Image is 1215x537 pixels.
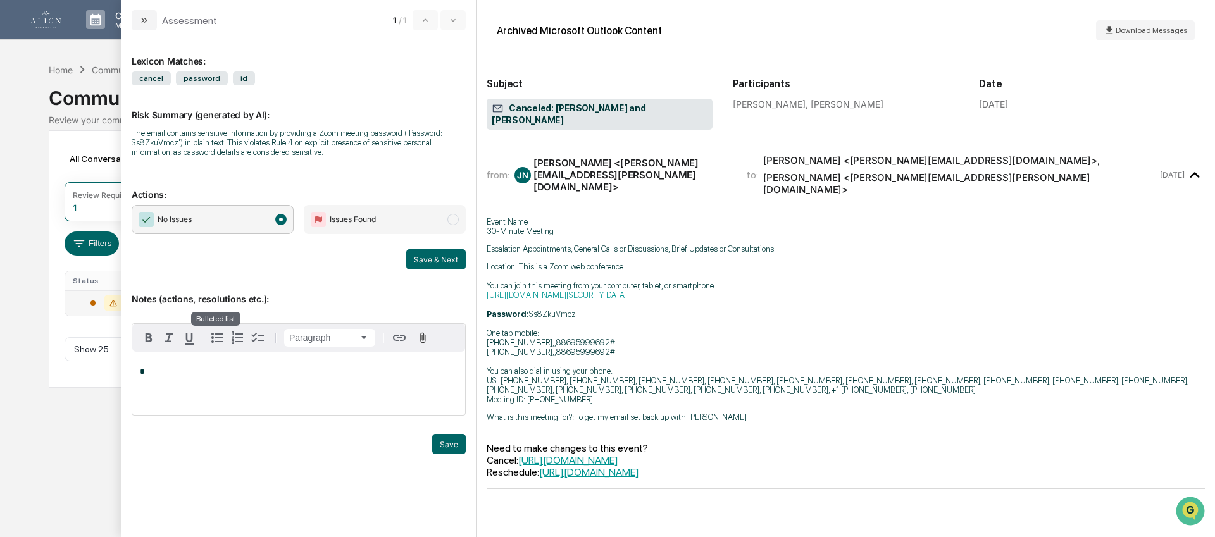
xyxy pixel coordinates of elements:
div: All Conversations [65,149,160,169]
div: We're available if you need us! [57,109,174,120]
div: 1 [73,202,77,213]
img: Jack Rasmussen [13,194,33,214]
img: 1746055101610-c473b297-6a78-478c-a979-82029cc54cd1 [25,207,35,217]
div: [PERSON_NAME] <[PERSON_NAME][EMAIL_ADDRESS][DOMAIN_NAME]> , [763,154,1100,166]
div: 🖐️ [13,260,23,270]
button: Attach files [412,330,434,347]
span: / 1 [399,15,410,25]
span: password [176,71,228,85]
time: Monday, October 6, 2025 at 10:23:57 PM [1160,170,1185,180]
div: Start new chat [57,97,208,109]
img: logo [30,11,61,28]
button: Bold [139,328,159,348]
button: Italic [159,328,179,348]
p: Risk Summary (generated by AI): [132,94,466,120]
span: id [233,71,255,85]
a: 🖐️Preclearance [8,254,87,276]
div: Past conversations [13,140,85,151]
button: Download Messages [1096,20,1195,40]
div: JN [514,167,531,183]
a: [URL][DOMAIN_NAME] [539,466,639,478]
div: [DATE] [979,99,1008,109]
h2: Subject [487,78,713,90]
div: [PERSON_NAME] <[PERSON_NAME][EMAIL_ADDRESS][PERSON_NAME][DOMAIN_NAME]> [533,157,732,193]
span: cancel [132,71,171,85]
span: Issues Found [330,213,376,226]
p: Notes (actions, resolutions etc.): [132,278,466,304]
button: Filters [65,231,120,256]
div: [PERSON_NAME], [PERSON_NAME] [733,99,959,109]
div: Bulleted list [191,312,240,326]
div: 🔎 [13,284,23,294]
div: Review your communication records across channels [49,114,1166,125]
h2: Participants [733,78,959,90]
p: How can we help? [13,27,230,47]
div: [PERSON_NAME] <[PERSON_NAME][EMAIL_ADDRESS][PERSON_NAME][DOMAIN_NAME]> [763,171,1157,195]
div: Assessment [162,15,217,27]
h2: Date [979,78,1205,90]
button: Save [432,434,466,454]
span: to: [747,169,758,181]
img: Flag [311,212,326,227]
button: Start new chat [215,101,230,116]
img: Checkmark [139,212,154,227]
div: Communications Archive [49,77,1166,109]
div: Archived Microsoft Outlook Content [497,25,662,37]
span: Canceled: [PERSON_NAME] and [PERSON_NAME] [492,102,707,127]
a: 🗄️Attestations [87,254,162,276]
button: See all [196,138,230,153]
iframe: Open customer support [1174,495,1209,529]
a: Powered byPylon [89,313,153,323]
img: 8933085812038_c878075ebb4cc5468115_72.jpg [27,97,49,120]
strong: Password: [487,309,529,319]
p: Event Name 30-Minute Meeting [487,217,1205,236]
button: Underline [179,328,199,348]
span: [PERSON_NAME] [39,206,103,216]
p: Escalation Appointments, General Calls or Discussions, Brief Updates or Consultations [487,244,1205,254]
p: Calendar [105,10,169,21]
th: Status [65,271,148,290]
span: Pylon [126,314,153,323]
span: • [105,206,109,216]
span: Preclearance [25,259,82,271]
p: Location: This is a Zoom web conference. You can join this meeting from your computer, tablet, or... [487,262,1205,404]
a: [URL][DOMAIN_NAME][SECURITY_DATA] [487,290,627,300]
div: Lexicon Matches: [132,40,466,66]
span: No Issues [158,213,192,226]
span: Data Lookup [25,283,80,295]
button: Save & Next [406,249,466,269]
a: 🔎Data Lookup [8,278,85,300]
div: Communications Archive [92,65,194,75]
span: Attestations [104,259,157,271]
a: [URL][DOMAIN_NAME] [518,454,618,466]
span: [DATE] [42,172,68,182]
p: Actions: [132,174,466,200]
p: What is this meeting for?: To get my email set back up with [PERSON_NAME] [487,412,1205,422]
span: [DATE] [112,206,138,216]
div: 🗄️ [92,260,102,270]
p: Manage Tasks [105,21,169,30]
img: 1746055101610-c473b297-6a78-478c-a979-82029cc54cd1 [13,97,35,120]
span: 1 [393,15,396,25]
div: The email contains sensitive information by providing a Zoom meeting password ('Password: Ss8ZkuV... [132,128,466,157]
div: Review Required [73,190,134,200]
span: Download Messages [1116,26,1187,35]
button: Block type [284,329,375,347]
span: Need to make changes to this event? Cancel: Reschedule: [487,217,1205,478]
div: Home [49,65,73,75]
span: from: [487,169,509,181]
